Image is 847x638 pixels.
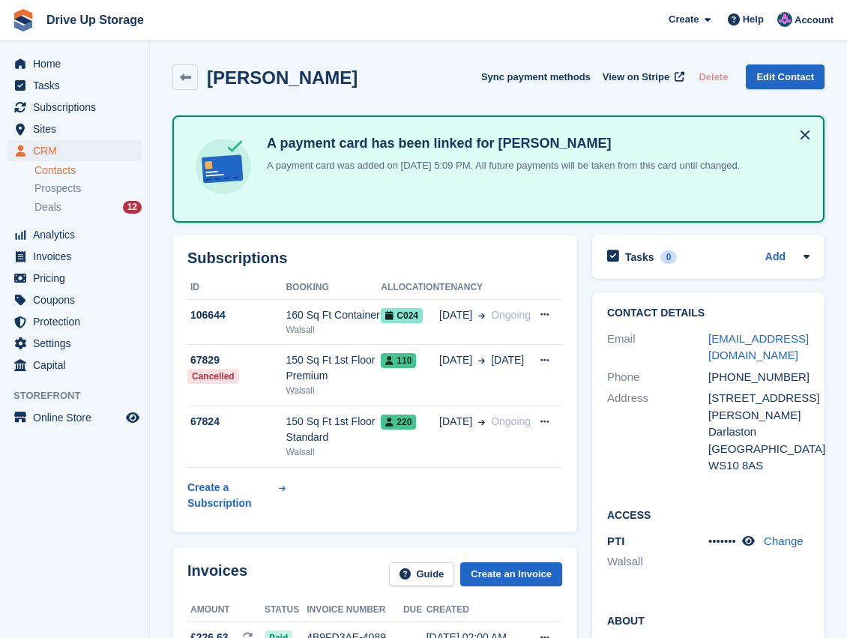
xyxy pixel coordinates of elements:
a: menu [7,140,142,161]
span: Pricing [33,268,123,289]
a: Edit Contact [746,64,825,89]
span: 110 [381,353,416,368]
span: Storefront [13,388,149,403]
span: Help [743,12,764,27]
span: CRM [33,140,123,161]
span: Account [795,13,834,28]
div: Phone [607,369,708,386]
span: ••••••• [708,535,736,547]
th: Booking [286,276,381,300]
span: [DATE] [439,352,472,368]
th: Invoice number [307,598,403,622]
span: C024 [381,308,423,323]
h4: A payment card has been linked for [PERSON_NAME] [261,135,740,152]
a: menu [7,268,142,289]
div: Create a Subscription [187,480,276,511]
span: Invoices [33,246,123,267]
div: 150 Sq Ft 1st Floor Premium [286,352,381,384]
a: Deals 12 [34,199,142,215]
span: Settings [33,333,123,354]
div: WS10 8AS [708,457,810,475]
a: Preview store [124,409,142,427]
h2: Invoices [187,562,247,587]
a: Create an Invoice [460,562,562,587]
a: menu [7,75,142,96]
button: Delete [693,64,734,89]
a: menu [7,355,142,376]
a: menu [7,97,142,118]
a: menu [7,53,142,74]
a: Drive Up Storage [40,7,150,32]
a: menu [7,333,142,354]
a: Create a Subscription [187,474,286,517]
span: Subscriptions [33,97,123,118]
p: A payment card was added on [DATE] 5:09 PM. All future payments will be taken from this card unti... [261,158,740,173]
span: Online Store [33,407,123,428]
div: Walsall [286,323,381,337]
span: [DATE] [439,307,472,323]
h2: Contact Details [607,307,810,319]
li: Walsall [607,553,708,571]
div: Walsall [286,384,381,397]
a: menu [7,289,142,310]
span: Deals [34,200,61,214]
h2: Subscriptions [187,250,562,267]
h2: [PERSON_NAME] [207,67,358,88]
span: Create [669,12,699,27]
a: menu [7,118,142,139]
th: Amount [187,598,265,622]
div: 150 Sq Ft 1st Floor Standard [286,414,381,445]
span: Coupons [33,289,123,310]
a: View on Stripe [597,64,687,89]
img: Andy [777,12,792,27]
a: menu [7,224,142,245]
a: Guide [389,562,455,587]
a: Change [764,535,804,547]
span: Sites [33,118,123,139]
div: [GEOGRAPHIC_DATA] [708,441,810,458]
a: [EMAIL_ADDRESS][DOMAIN_NAME] [708,332,809,362]
span: Protection [33,311,123,332]
img: card-linked-ebf98d0992dc2aeb22e95c0e3c79077019eb2392cfd83c6a337811c24bc77127.svg [192,135,255,198]
span: PTI [607,535,624,547]
div: Address [607,390,708,475]
span: Ongoing [491,309,531,321]
span: Home [33,53,123,74]
button: Sync payment methods [481,64,591,89]
div: 67829 [187,352,286,368]
span: View on Stripe [603,70,669,85]
div: 106644 [187,307,286,323]
div: Walsall [286,445,381,459]
th: Status [265,598,307,622]
th: Created [426,598,524,622]
span: Ongoing [491,415,531,427]
a: menu [7,311,142,332]
div: Email [607,331,708,364]
span: Capital [33,355,123,376]
th: Tenancy [439,276,531,300]
span: Tasks [33,75,123,96]
a: Add [765,249,786,266]
div: 12 [123,201,142,214]
h2: Access [607,507,810,522]
div: Cancelled [187,369,239,384]
a: menu [7,407,142,428]
div: Darlaston [708,424,810,441]
div: 160 Sq Ft Container [286,307,381,323]
div: 0 [660,250,678,264]
a: Contacts [34,163,142,178]
img: stora-icon-8386f47178a22dfd0bd8f6a31ec36ba5ce8667c1dd55bd0f319d3a0aa187defe.svg [12,9,34,31]
div: [STREET_ADDRESS][PERSON_NAME] [708,390,810,424]
th: Due [403,598,426,622]
th: ID [187,276,286,300]
th: Allocation [381,276,439,300]
span: [DATE] [439,414,472,430]
span: Prospects [34,181,81,196]
div: 67824 [187,414,286,430]
span: 220 [381,415,416,430]
a: Prospects [34,181,142,196]
span: Analytics [33,224,123,245]
a: menu [7,246,142,267]
div: [PHONE_NUMBER] [708,369,810,386]
span: [DATE] [491,352,524,368]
